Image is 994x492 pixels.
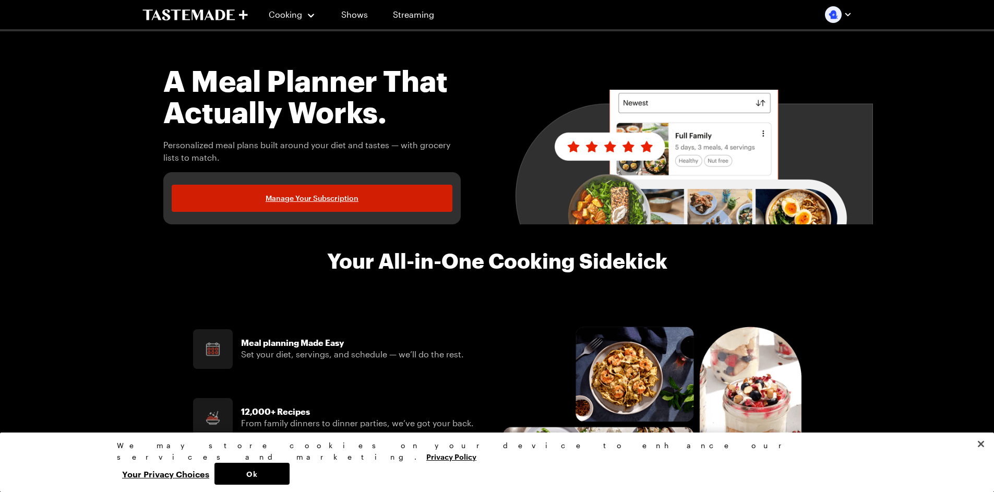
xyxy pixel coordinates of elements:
p: Meal planning Made Easy [241,338,464,348]
button: Profile picture [825,6,852,23]
button: Close [969,433,992,455]
span: Set your diet, servings, and schedule — we’ll do the rest. [241,349,464,359]
img: Profile picture [825,6,842,23]
span: Cooking [269,9,302,19]
p: Your All-in-One Cooking Sidekick [327,249,667,272]
div: Privacy [117,440,868,485]
p: 12,000+ Recipes [241,406,474,417]
span: Manage Your Subscription [266,193,358,203]
span: From family dinners to dinner parties, we’ve got your back. [241,418,474,428]
button: Cooking [269,2,316,27]
button: Ok [214,463,290,485]
a: To Tastemade Home Page [142,9,248,21]
h1: A Meal Planner That Actually Works. [163,65,461,127]
a: Manage Your Subscription [172,185,453,212]
button: Your Privacy Choices [117,463,214,485]
div: We may store cookies on your device to enhance our services and marketing. [117,440,868,463]
a: More information about your privacy, opens in a new tab [426,451,476,461]
span: Personalized meal plans built around your diet and tastes — with grocery lists to match. [163,139,461,164]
